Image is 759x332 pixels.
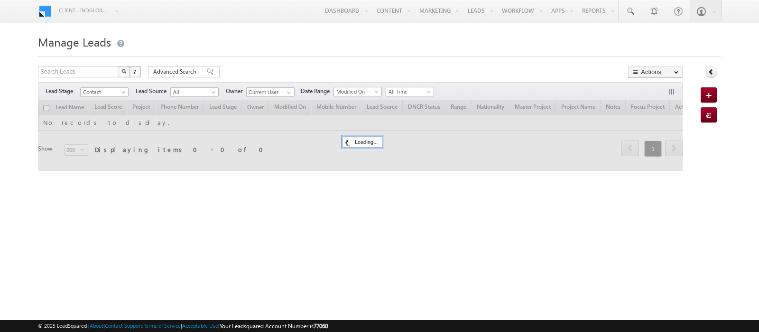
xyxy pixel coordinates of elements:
img: Search [121,69,126,74]
a: About [90,323,103,329]
span: All Time [386,87,431,96]
span: Lead Stage [46,87,80,95]
span: 77060 [314,323,328,330]
a: Terms of Service [144,323,181,329]
button: ? [130,66,141,77]
a: Contact [80,87,129,97]
span: Client - indglobal1 (77060) [59,6,109,15]
a: Contact Support [105,323,142,329]
span: Your Leadsquared Account Number is [220,323,328,330]
button: Actions [628,66,683,78]
span: ? [133,67,138,76]
a: All Time [386,87,434,96]
div: Loading... [342,136,383,148]
span: Manage Leads [38,34,111,49]
span: Advanced Search [153,67,199,76]
a: Show All Items [282,88,294,97]
a: All [170,87,219,97]
span: All [171,88,216,96]
a: Acceptable Use [182,323,218,329]
span: Modified On [334,87,379,96]
a: Modified On [333,87,382,96]
span: Contact [81,88,126,96]
span: Lead Source [136,87,170,95]
input: Type to Search [246,87,295,97]
span: Owner [226,87,246,95]
span: © 2025 LeadSquared | | | | | [38,322,328,331]
span: Date Range [301,87,333,95]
